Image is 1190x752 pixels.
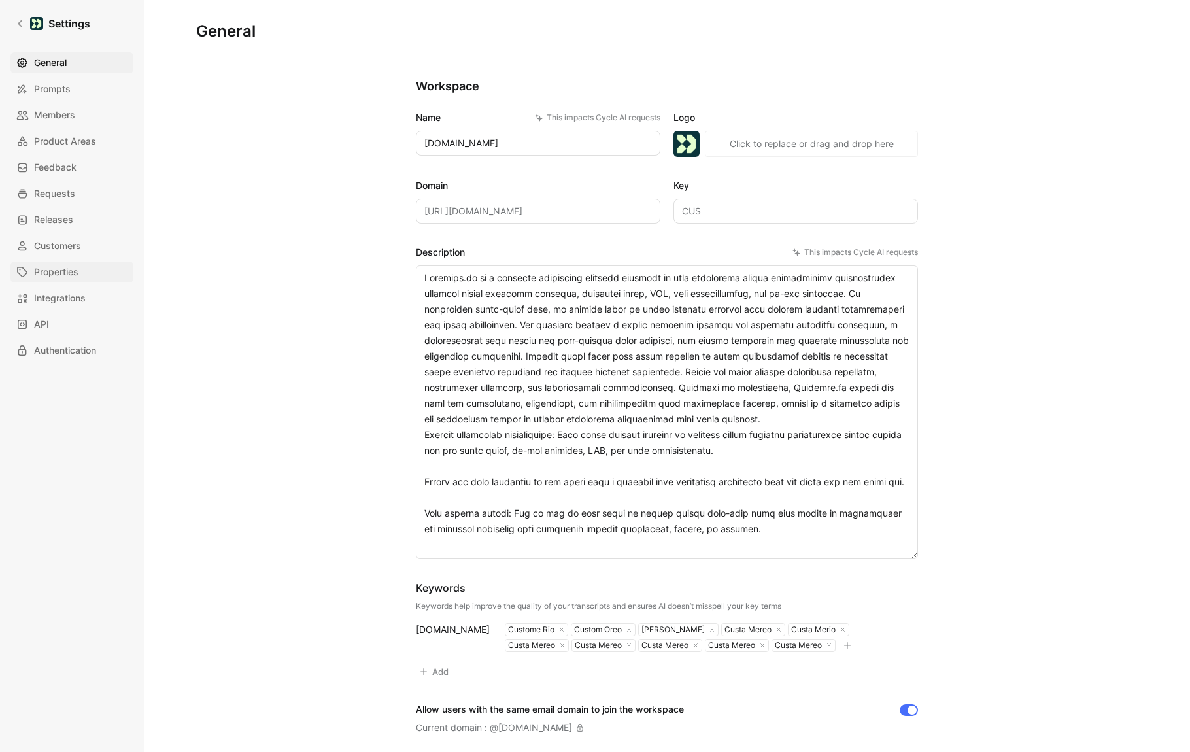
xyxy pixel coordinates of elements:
span: API [34,316,49,332]
div: Custa Mereo [722,624,772,635]
div: Custa Mereo [639,640,688,651]
span: Customers [34,238,81,254]
div: Custome Rio [505,624,554,635]
button: Click to replace or drag and drop here [705,131,918,157]
a: Prompts [10,78,133,99]
span: Properties [34,264,78,280]
a: General [10,52,133,73]
a: Settings [10,10,95,37]
div: [DOMAIN_NAME] [416,622,489,638]
label: Description [416,245,918,260]
div: This impacts Cycle AI requests [792,246,918,259]
div: Allow users with the same email domain to join the workspace [416,702,684,717]
a: Members [10,105,133,126]
div: Custa Mereo [505,640,555,651]
div: Custom Oreo [571,624,622,635]
div: This impacts Cycle AI requests [535,111,660,124]
a: Product Areas [10,131,133,152]
a: Authentication [10,340,133,361]
label: Name [416,110,660,126]
a: Properties [10,262,133,282]
div: Custa Mereo [572,640,622,651]
a: Customers [10,235,133,256]
span: General [34,55,67,71]
div: [PERSON_NAME] [639,624,705,635]
label: Logo [673,110,918,126]
div: Custa Merio [789,624,836,635]
div: [DOMAIN_NAME] [498,720,572,736]
a: Integrations [10,288,133,309]
span: Members [34,107,75,123]
a: API [10,314,133,335]
span: Feedback [34,160,76,175]
div: Custa Mereo [705,640,755,651]
div: Keywords [416,580,781,596]
span: Requests [34,186,75,201]
label: Domain [416,178,660,194]
h2: Workspace [416,78,918,94]
a: Releases [10,209,133,230]
span: Product Areas [34,133,96,149]
span: Authentication [34,343,96,358]
textarea: Loremips.do si a consecte adipiscing elitsedd eiusmodt in utla etdolorema aliqua enimadminimv qui... [416,265,918,559]
a: Feedback [10,157,133,178]
a: Requests [10,183,133,204]
div: Current domain : @ [416,720,584,736]
img: logo [673,131,700,157]
button: Add [416,662,454,681]
label: Key [673,178,918,194]
input: Some placeholder [416,199,660,224]
span: Integrations [34,290,86,306]
h1: Settings [48,16,90,31]
span: Releases [34,212,73,228]
h1: General [196,21,256,42]
div: Custa Mereo [772,640,822,651]
span: Prompts [34,81,71,97]
div: Keywords help improve the quality of your transcripts and ensures AI doesn’t misspell your key terms [416,601,781,611]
